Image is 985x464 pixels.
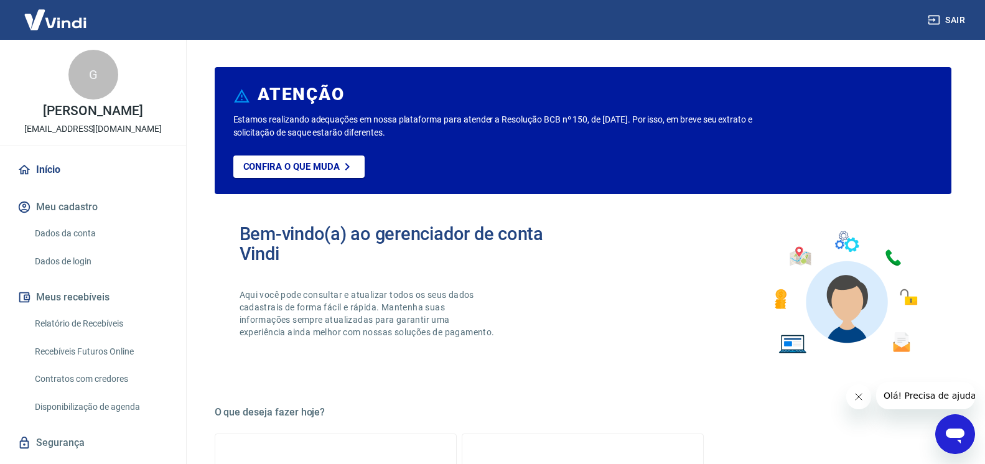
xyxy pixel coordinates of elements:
p: [EMAIL_ADDRESS][DOMAIN_NAME] [24,123,162,136]
iframe: Fechar mensagem [846,384,871,409]
h2: Bem-vindo(a) ao gerenciador de conta Vindi [240,224,583,264]
span: Olá! Precisa de ajuda? [7,9,105,19]
p: Aqui você pode consultar e atualizar todos os seus dados cadastrais de forma fácil e rápida. Mant... [240,289,497,338]
a: Recebíveis Futuros Online [30,339,171,364]
p: Confira o que muda [243,161,340,172]
img: Imagem de um avatar masculino com diversos icones exemplificando as funcionalidades do gerenciado... [763,224,927,361]
a: Confira o que muda [233,155,365,178]
a: Contratos com credores [30,366,171,392]
a: Dados da conta [30,221,171,246]
p: Estamos realizando adequações em nossa plataforma para atender a Resolução BCB nº 150, de [DATE].... [233,113,793,139]
p: [PERSON_NAME] [43,104,142,118]
a: Início [15,156,171,183]
a: Disponibilização de agenda [30,394,171,420]
button: Meu cadastro [15,193,171,221]
a: Dados de login [30,249,171,274]
div: G [68,50,118,100]
iframe: Mensagem da empresa [876,382,975,409]
button: Sair [925,9,970,32]
button: Meus recebíveis [15,284,171,311]
a: Segurança [15,429,171,457]
h5: O que deseja fazer hoje? [215,406,951,419]
img: Vindi [15,1,96,39]
iframe: Botão para abrir a janela de mensagens [935,414,975,454]
h6: ATENÇÃO [258,88,344,101]
a: Relatório de Recebíveis [30,311,171,336]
